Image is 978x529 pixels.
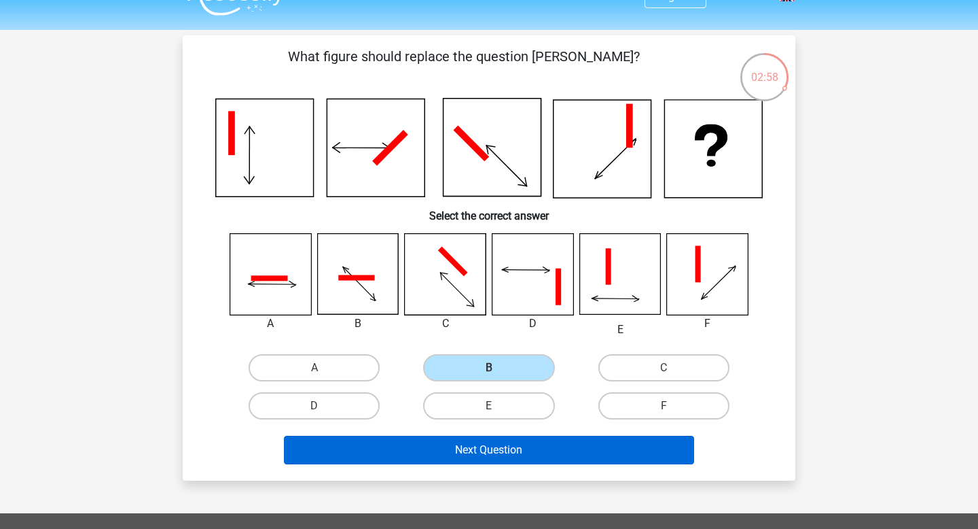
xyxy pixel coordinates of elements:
[569,322,672,338] div: E
[284,436,695,464] button: Next Question
[307,315,410,332] div: B
[423,354,554,381] label: B
[598,354,729,381] label: C
[656,315,759,332] div: F
[204,199,774,222] h6: Select the correct answer
[598,392,729,420] label: F
[739,52,790,86] div: 02:58
[394,315,496,332] div: C
[249,392,380,420] label: D
[482,315,584,332] div: D
[219,315,322,332] div: A
[204,46,723,87] p: What figure should replace the question [PERSON_NAME]?
[423,392,554,420] label: E
[249,354,380,381] label: A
